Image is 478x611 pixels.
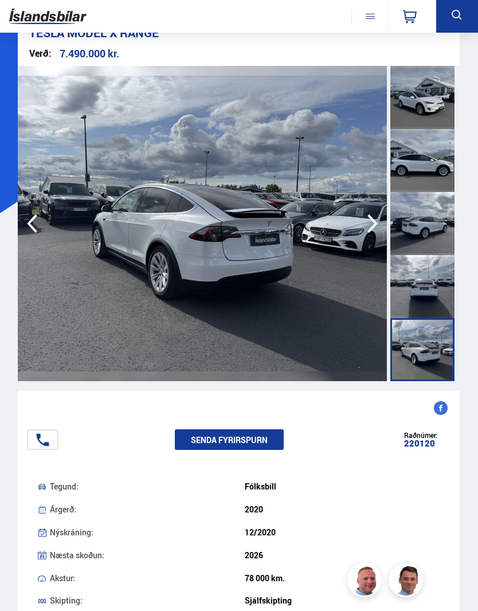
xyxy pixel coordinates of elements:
div: Verð: [29,49,52,58]
img: FbJEzSuNWCJXmdc-.webp [390,565,425,599]
div: Akstur: [50,574,245,583]
div: Nýskráning: [50,528,245,537]
img: G0Ugv5HjCgRt.svg [9,4,87,29]
button: Senda fyrirspurn [175,429,284,450]
div: 12/2020 [245,528,440,537]
div: Raðnúmer: [404,432,437,438]
img: 3325672.jpeg [18,66,387,381]
div: 2020 [245,505,440,514]
div: 78 000 km. [245,574,440,583]
div: Tegund: [50,482,245,491]
button: Opna LiveChat spjallviðmót [9,5,44,39]
div: 220120 [404,439,437,448]
div: 7.490.000 kr. [60,48,119,59]
span: Tesla [29,25,64,41]
div: Fólksbíll [245,482,440,491]
img: siFngHWaQ9KaOqBr.png [349,565,383,599]
span: Model X RANGE [67,25,159,41]
div: Næsta skoðun: [50,551,245,560]
div: Skipting: [50,596,245,605]
div: 2026 [245,551,440,560]
div: Árgerð: [50,505,245,514]
div: Sjálfskipting [245,596,440,605]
